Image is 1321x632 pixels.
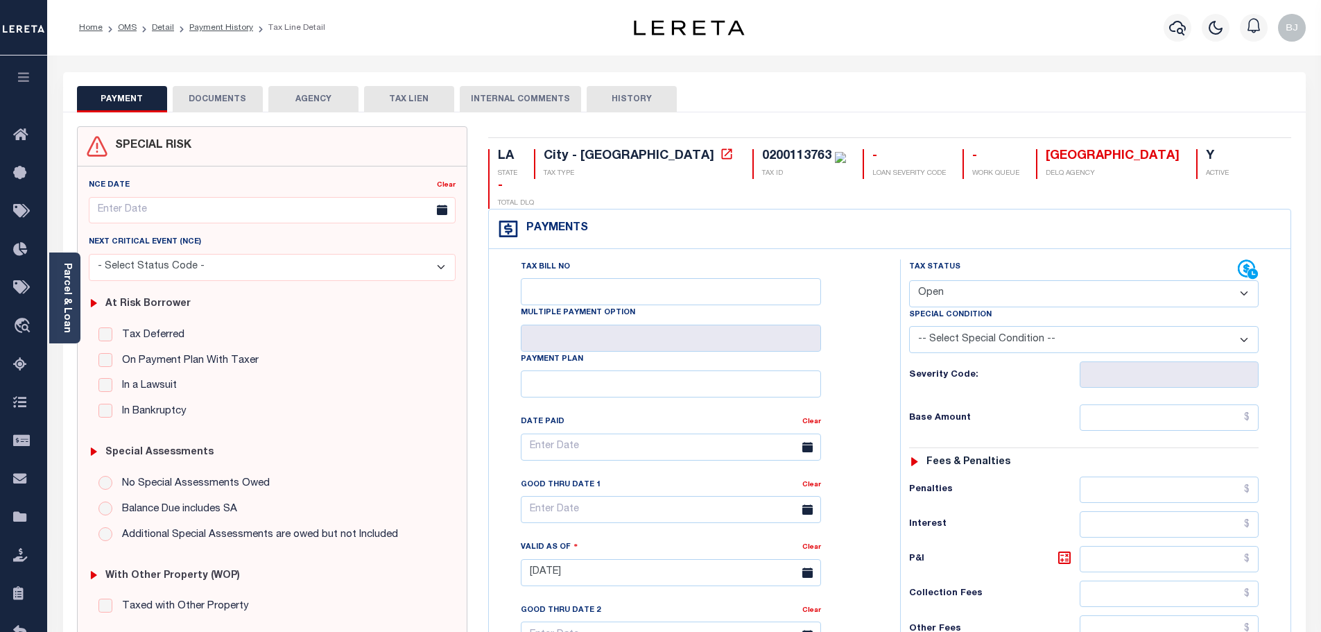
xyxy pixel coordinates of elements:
a: Payment History [189,24,253,32]
input: $ [1080,546,1259,572]
div: - [972,149,1019,164]
label: Payment Plan [521,354,583,366]
h6: Fees & Penalties [926,456,1010,468]
button: HISTORY [587,86,677,112]
a: OMS [118,24,137,32]
p: DELQ AGENCY [1046,169,1180,179]
button: INTERNAL COMMENTS [460,86,581,112]
button: DOCUMENTS [173,86,263,112]
input: Enter Date [521,559,821,586]
p: TAX TYPE [544,169,736,179]
label: Tax Deferred [115,327,184,343]
button: PAYMENT [77,86,167,112]
label: Additional Special Assessments are owed but not Included [115,527,398,543]
a: Detail [152,24,174,32]
p: TAX ID [762,169,846,179]
input: $ [1080,511,1259,538]
div: - [872,149,946,164]
a: Clear [802,544,821,551]
div: 0200113763 [762,150,831,162]
img: logo-dark.svg [634,20,745,35]
h6: Base Amount [909,413,1079,424]
p: ACTIVE [1206,169,1229,179]
h6: P&I [909,549,1079,569]
label: NCE Date [89,180,130,191]
p: STATE [498,169,517,179]
h6: Penalties [909,484,1079,495]
label: Multiple Payment Option [521,307,635,319]
p: TOTAL DLQ [498,198,534,209]
h6: with Other Property (WOP) [105,570,240,582]
a: Parcel & Loan [62,263,71,333]
a: Clear [802,481,821,488]
label: Good Thru Date 2 [521,605,601,617]
a: Clear [437,182,456,189]
label: No Special Assessments Owed [115,476,270,492]
li: Tax Line Detail [253,22,325,34]
h4: Payments [519,222,588,235]
h4: SPECIAL RISK [108,139,191,153]
label: Date Paid [521,416,564,428]
label: Tax Bill No [521,262,570,273]
a: Clear [802,607,821,614]
a: Clear [802,418,821,425]
label: In Bankruptcy [115,404,187,420]
input: $ [1080,581,1259,607]
h6: Special Assessments [105,447,214,459]
div: - [498,179,534,194]
button: TAX LIEN [364,86,454,112]
i: travel_explore [13,318,35,336]
label: Special Condition [909,309,992,321]
label: Balance Due includes SA [115,502,237,518]
label: Good Thru Date 1 [521,479,601,491]
img: svg+xml;base64,PHN2ZyB4bWxucz0iaHR0cDovL3d3dy53My5vcmcvMjAwMC9zdmciIHBvaW50ZXItZXZlbnRzPSJub25lIi... [1278,14,1306,42]
label: On Payment Plan With Taxer [115,353,259,369]
div: [GEOGRAPHIC_DATA] [1046,149,1180,164]
button: AGENCY [268,86,359,112]
input: $ [1080,404,1259,431]
label: Tax Status [909,262,960,273]
div: Y [1206,149,1229,164]
label: Valid as Of [521,540,578,554]
div: City - [GEOGRAPHIC_DATA] [544,150,714,162]
input: $ [1080,477,1259,503]
input: Enter Date [89,197,456,224]
input: Enter Date [521,434,821,461]
p: LOAN SEVERITY CODE [872,169,946,179]
input: Enter Date [521,496,821,523]
img: check-icon-green.svg [835,152,846,163]
label: In a Lawsuit [115,378,177,394]
div: LA [498,149,517,164]
h6: At Risk Borrower [105,298,191,310]
p: WORK QUEUE [972,169,1019,179]
label: Taxed with Other Property [115,599,249,615]
h6: Interest [909,519,1079,530]
label: Next Critical Event (NCE) [89,237,201,248]
a: Home [79,24,103,32]
h6: Severity Code: [909,370,1079,381]
h6: Collection Fees [909,588,1079,599]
